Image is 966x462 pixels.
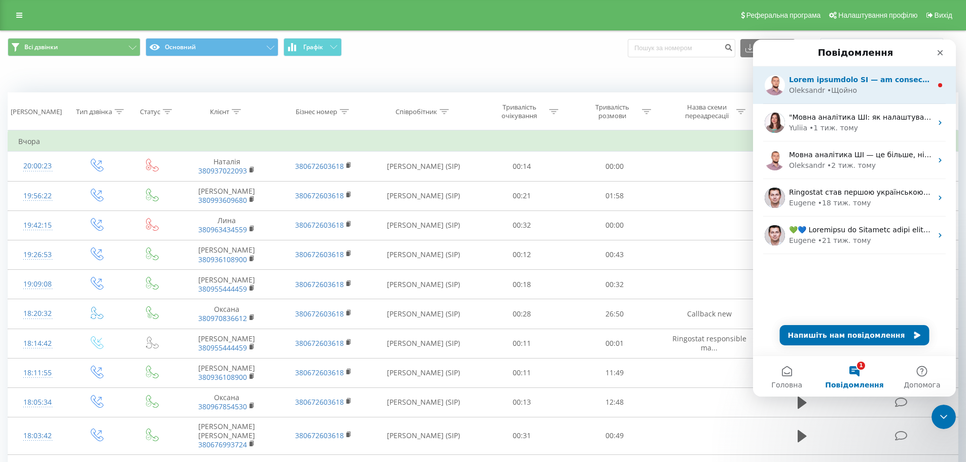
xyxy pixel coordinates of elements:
[18,186,57,206] div: 19:56:22
[585,103,639,120] div: Тривалість розмови
[295,220,344,230] a: 380672603618
[178,210,275,240] td: Лина
[838,11,917,19] span: Налаштування профілю
[12,148,32,168] img: Profile image for Eugene
[672,334,746,352] span: Ringostat responsible ma...
[476,387,568,417] td: 00:13
[568,387,661,417] td: 12:48
[296,108,337,116] div: Бізнес номер
[661,299,757,329] td: Callback new
[76,108,112,116] div: Тип дзвінка
[198,225,247,234] a: 380963434559
[178,299,275,329] td: Оксана
[568,417,661,455] td: 00:49
[476,417,568,455] td: 00:31
[12,186,32,206] img: Profile image for Eugene
[283,38,342,56] button: Графік
[210,108,229,116] div: Клієнт
[178,329,275,358] td: [PERSON_NAME]
[568,181,661,210] td: 01:58
[36,196,63,206] div: Eugene
[476,210,568,240] td: 00:32
[372,240,476,269] td: [PERSON_NAME] (SIP)
[568,299,661,329] td: 26:50
[178,152,275,181] td: Наталія
[568,152,661,181] td: 00:00
[295,431,344,440] a: 380672603618
[372,152,476,181] td: [PERSON_NAME] (SIP)
[18,156,57,176] div: 20:00:23
[476,152,568,181] td: 00:14
[8,131,958,152] td: Вчора
[372,358,476,387] td: [PERSON_NAME] (SIP)
[18,363,57,383] div: 18:11:55
[295,250,344,259] a: 380672603618
[295,191,344,200] a: 380672603618
[198,343,247,352] a: 380955444459
[198,440,247,449] a: 380676993724
[65,158,118,169] div: • 18 тиж. тому
[198,195,247,205] a: 380993609680
[135,316,203,357] button: Допомога
[568,358,661,387] td: 11:49
[295,279,344,289] a: 380672603618
[568,270,661,299] td: 00:32
[198,255,247,264] a: 380936108900
[18,274,57,294] div: 19:09:08
[65,196,118,206] div: • 21 тиж. тому
[679,103,734,120] div: Назва схеми переадресації
[372,387,476,417] td: [PERSON_NAME] (SIP)
[372,329,476,358] td: [PERSON_NAME] (SIP)
[36,158,63,169] div: Eugene
[198,313,247,323] a: 380970836612
[18,426,57,446] div: 18:03:42
[568,329,661,358] td: 00:01
[396,108,437,116] div: Співробітник
[746,11,821,19] span: Реферальна програма
[372,270,476,299] td: [PERSON_NAME] (SIP)
[568,240,661,269] td: 00:43
[295,338,344,348] a: 380672603618
[198,402,247,411] a: 380967854530
[27,286,176,306] button: Напишіть нам повідомлення
[18,334,57,353] div: 18:14:42
[372,210,476,240] td: [PERSON_NAME] (SIP)
[476,329,568,358] td: 00:11
[753,40,956,397] iframe: Intercom live chat
[18,304,57,324] div: 18:20:32
[476,270,568,299] td: 00:18
[18,216,57,235] div: 19:42:15
[568,210,661,240] td: 00:00
[295,397,344,407] a: 380672603618
[178,240,275,269] td: [PERSON_NAME]
[295,309,344,318] a: 380672603618
[178,270,275,299] td: [PERSON_NAME]
[140,108,160,116] div: Статус
[198,284,247,294] a: 380955444459
[476,358,568,387] td: 00:11
[198,166,247,175] a: 380937022093
[740,39,795,57] button: Експорт
[476,240,568,269] td: 00:12
[11,108,62,116] div: [PERSON_NAME]
[372,299,476,329] td: [PERSON_NAME] (SIP)
[476,181,568,210] td: 00:21
[198,372,247,382] a: 380936108900
[8,38,140,56] button: Всі дзвінки
[178,358,275,387] td: [PERSON_NAME]
[18,342,49,349] span: Головна
[146,38,278,56] button: Основний
[295,368,344,377] a: 380672603618
[18,393,57,412] div: 18:05:34
[67,316,135,357] button: Повідомлення
[295,161,344,171] a: 380672603618
[372,181,476,210] td: [PERSON_NAME] (SIP)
